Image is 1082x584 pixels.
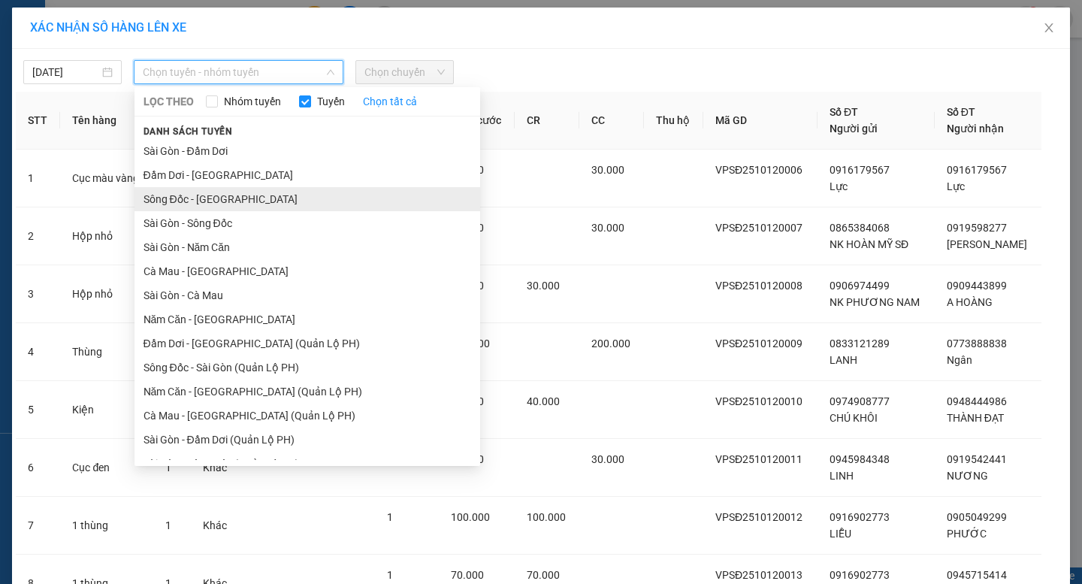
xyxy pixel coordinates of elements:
span: CHÚ KHÔI [830,412,878,424]
span: VPSĐ2510120011 [715,453,802,465]
span: 0906974499 [830,280,890,292]
button: Close [1028,8,1070,50]
td: 5 [16,381,60,439]
td: 6 [16,439,60,497]
span: LỌC THEO [144,93,194,110]
span: A HOÀNG [947,296,993,308]
li: Sài Gòn - Sông Đốc (Quản Lộ PH) [134,452,480,476]
span: PHƯỚC [947,528,987,540]
span: 200.000 [591,337,630,349]
th: Mã GD [703,92,818,150]
input: 12/10/2025 [32,64,99,80]
th: Thu hộ [644,92,703,150]
td: Khác [191,497,240,555]
td: 4 [16,323,60,381]
span: 0773888838 [947,337,1007,349]
span: 1 [165,461,171,474]
span: NK HOÀN MỸ SĐ [830,238,908,250]
span: VPSĐ2510120012 [715,511,802,523]
span: Tuyến [311,93,351,110]
a: Chọn tất cả [363,93,417,110]
td: Cục đen [60,439,153,497]
span: Chọn chuyến [364,61,445,83]
span: close [1043,22,1055,34]
th: CC [579,92,644,150]
span: 0945715414 [947,569,1007,581]
span: 1 [387,511,393,523]
li: Sài Gòn - Đầm Dơi [134,139,480,163]
span: Chọn tuyến - nhóm tuyến [143,61,334,83]
span: 100.000 [527,511,566,523]
span: 0919542441 [947,453,1007,465]
span: 1 [387,569,393,581]
span: VPSĐ2510120009 [715,337,802,349]
span: 0945984348 [830,453,890,465]
span: Người gửi [830,123,878,135]
td: 2 [16,207,60,265]
span: VPSĐ2510120013 [715,569,802,581]
th: CR [515,92,579,150]
td: 1 thùng [60,497,153,555]
span: 30.000 [591,164,624,176]
span: down [326,68,335,77]
li: Cà Mau - [GEOGRAPHIC_DATA] [134,259,480,283]
li: Cà Mau - [GEOGRAPHIC_DATA] (Quản Lộ PH) [134,404,480,428]
li: Sài Gòn - Cà Mau [134,283,480,307]
span: 70.000 [451,569,484,581]
span: 30.000 [527,280,560,292]
li: Sài Gòn - Đầm Dơi (Quản Lộ PH) [134,428,480,452]
span: THÀNH ĐẠT [947,412,1004,424]
span: NK PHƯƠNG NAM [830,296,920,308]
span: 1 [165,519,171,531]
span: 0916179567 [830,164,890,176]
span: 0919598277 [947,222,1007,234]
span: LINH [830,470,854,482]
td: Khác [191,439,240,497]
span: Số ĐT [947,106,975,118]
th: STT [16,92,60,150]
span: VPSĐ2510120006 [715,164,802,176]
td: Thùng [60,323,153,381]
span: 30.000 [591,453,624,465]
span: XÁC NHẬN SỐ HÀNG LÊN XE [30,20,186,35]
li: Năm Căn - [GEOGRAPHIC_DATA] (Quản Lộ PH) [134,380,480,404]
span: VPSĐ2510120008 [715,280,802,292]
span: 100.000 [451,511,490,523]
span: 0916902773 [830,511,890,523]
li: Đầm Dơi - [GEOGRAPHIC_DATA] (Quản Lộ PH) [134,331,480,356]
span: Lực [947,180,965,192]
span: 0916179567 [947,164,1007,176]
span: 0974908777 [830,395,890,407]
li: Đầm Dơi - [GEOGRAPHIC_DATA] [134,163,480,187]
li: Sài Gòn - Năm Căn [134,235,480,259]
li: Sông Đốc - [GEOGRAPHIC_DATA] [134,187,480,211]
span: VPSĐ2510120010 [715,395,802,407]
span: Người nhận [947,123,1004,135]
span: 0833121289 [830,337,890,349]
span: 0948444986 [947,395,1007,407]
span: Số ĐT [830,106,858,118]
li: Sông Đốc - Sài Gòn (Quản Lộ PH) [134,356,480,380]
td: Hộp nhỏ [60,265,153,323]
th: Tên hàng [60,92,153,150]
span: LIỄU [830,528,851,540]
span: 70.000 [527,569,560,581]
td: Kiện [60,381,153,439]
span: NƯƠNG [947,470,988,482]
span: Nhóm tuyến [218,93,287,110]
li: Năm Căn - [GEOGRAPHIC_DATA] [134,307,480,331]
td: Hộp nhỏ [60,207,153,265]
span: 30.000 [591,222,624,234]
span: [PERSON_NAME] [947,238,1027,250]
span: 0865384068 [830,222,890,234]
td: 3 [16,265,60,323]
span: Lực [830,180,848,192]
td: Cục màu vàng [60,150,153,207]
span: VPSĐ2510120007 [715,222,802,234]
span: Danh sách tuyến [134,125,242,138]
span: 0916902773 [830,569,890,581]
span: 40.000 [527,395,560,407]
li: Sài Gòn - Sông Đốc [134,211,480,235]
span: 0905049299 [947,511,1007,523]
td: 1 [16,150,60,207]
